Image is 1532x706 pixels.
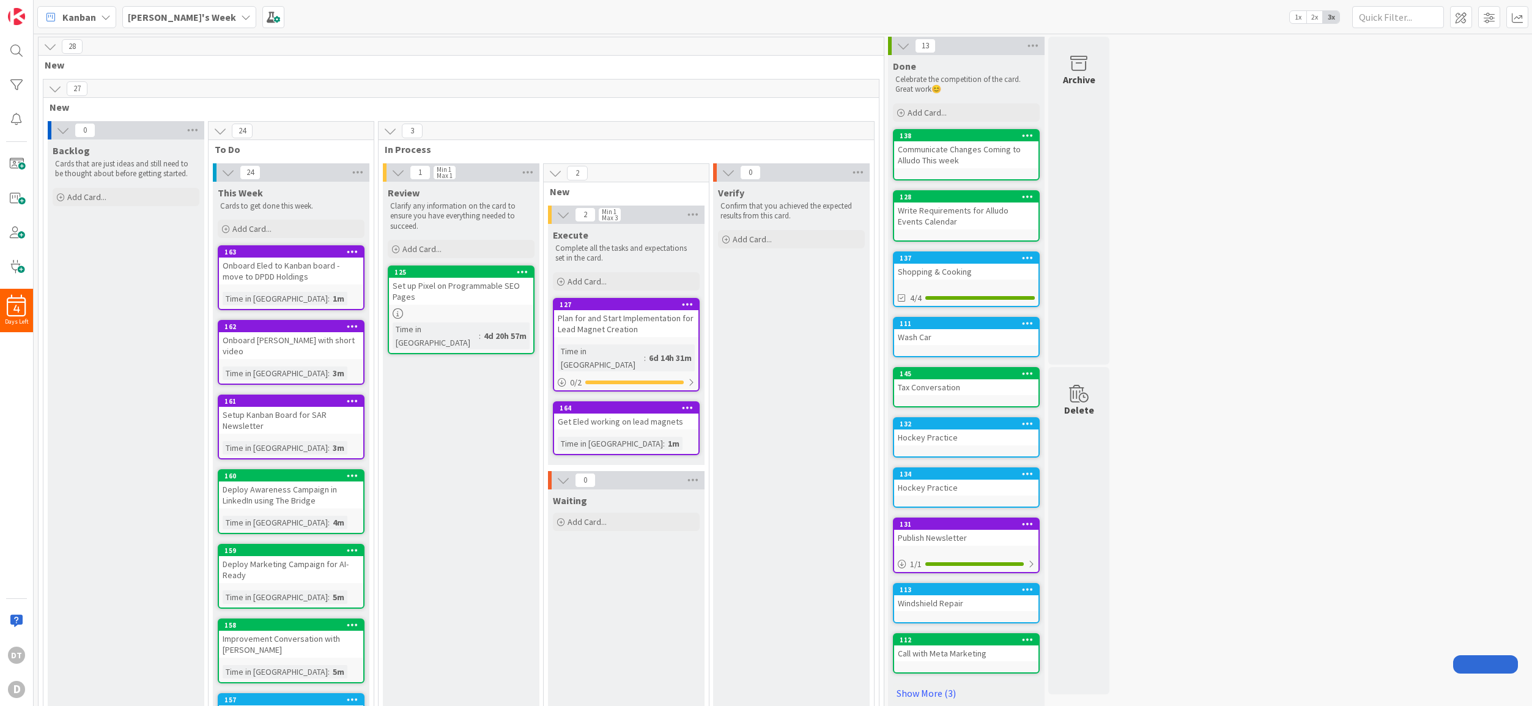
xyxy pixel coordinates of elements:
span: : [328,441,330,455]
span: : [479,329,481,343]
div: 131Publish Newsletter [894,519,1038,546]
div: 163 [219,247,363,258]
div: 164 [554,403,698,414]
div: 112Call with Meta Marketing [894,634,1038,661]
div: 164 [560,404,698,412]
p: Confirm that you achieved the expected results from this card. [720,201,862,221]
div: Call with Meta Marketing [894,645,1038,661]
div: Time in [GEOGRAPHIC_DATA] [393,322,479,349]
span: 1x [1290,11,1306,23]
span: 2 [567,166,588,180]
div: 158 [224,621,363,630]
span: 27 [67,81,87,96]
span: : [328,366,330,380]
div: 138 [900,132,1038,140]
span: Backlog [53,144,90,157]
span: 4/4 [910,292,922,305]
div: 0/2 [554,375,698,390]
div: 1m [330,292,347,305]
div: 158Improvement Conversation with [PERSON_NAME] [219,620,363,658]
div: 131 [900,520,1038,529]
div: 157 [219,694,363,705]
span: Add Card... [568,276,607,287]
div: 5m [330,590,347,604]
div: Write Requirements for Alludo Events Calendar [894,203,1038,229]
div: 111 [900,319,1038,328]
a: Show More (3) [893,683,1040,703]
div: 163Onboard Eled to Kanban board - move to DPDD Holdings [219,247,363,284]
span: Add Card... [67,191,106,203]
div: Time in [GEOGRAPHIC_DATA] [558,344,644,371]
div: Deploy Marketing Campaign for AI-Ready [219,556,363,583]
div: Improvement Conversation with [PERSON_NAME] [219,631,363,658]
span: 3x [1323,11,1339,23]
div: Max 1 [437,173,453,179]
span: Add Card... [402,243,442,255]
div: 137 [900,254,1038,262]
div: 134Hockey Practice [894,469,1038,496]
div: Time in [GEOGRAPHIC_DATA] [558,437,663,450]
span: 😊 [931,84,941,94]
div: Hockey Practice [894,429,1038,445]
div: Onboard [PERSON_NAME] with short video [219,332,363,359]
img: Visit kanbanzone.com [8,8,25,25]
div: 125 [394,268,533,277]
div: 162 [224,322,363,331]
span: 4 [13,305,20,313]
div: Time in [GEOGRAPHIC_DATA] [223,366,328,380]
div: 145 [900,370,1038,378]
div: 113Windshield Repair [894,584,1038,611]
div: D [8,681,25,698]
p: Complete all the tasks and expectations set in the card. [555,243,697,264]
div: 5m [330,665,347,678]
span: 0 [740,165,761,180]
div: 127 [560,300,698,309]
div: 112 [894,634,1038,645]
div: 128 [900,193,1038,201]
div: 145Tax Conversation [894,368,1038,395]
span: 24 [232,124,253,138]
div: 111Wash Car [894,318,1038,345]
div: 132 [894,418,1038,429]
span: : [328,516,330,529]
div: Hockey Practice [894,480,1038,496]
div: 113 [894,584,1038,595]
div: 157 [224,696,363,704]
div: Windshield Repair [894,595,1038,611]
div: 112 [900,636,1038,644]
span: 24 [240,165,261,180]
span: 0 [75,123,95,138]
span: New [550,185,694,198]
div: Onboard Eled to Kanban board - move to DPDD Holdings [219,258,363,284]
div: 127Plan for and Start Implementation for Lead Magnet Creation [554,299,698,337]
div: Time in [GEOGRAPHIC_DATA] [223,441,328,455]
span: New [45,59,868,71]
div: 161 [224,397,363,406]
div: 125Set up Pixel on Programmable SEO Pages [389,267,533,305]
div: 162 [219,321,363,332]
span: 2 [575,207,596,222]
span: 0 [575,473,596,488]
div: 164Get Eled working on lead magnets [554,403,698,429]
span: 13 [915,39,936,53]
div: 159Deploy Marketing Campaign for AI-Ready [219,545,363,583]
div: 163 [224,248,363,256]
div: 111 [894,318,1038,329]
div: 159 [219,545,363,556]
span: : [644,351,646,365]
span: Verify [718,187,744,199]
div: 162Onboard [PERSON_NAME] with short video [219,321,363,359]
span: Kanban [62,10,96,24]
span: 28 [62,39,83,54]
span: Execute [553,229,588,241]
div: Time in [GEOGRAPHIC_DATA] [223,292,328,305]
span: 1 [410,165,431,180]
div: 159 [224,546,363,555]
span: Add Card... [908,107,947,118]
span: Review [388,187,420,199]
div: 3m [330,441,347,455]
div: 1/1 [894,557,1038,572]
span: Done [893,60,916,72]
div: Get Eled working on lead magnets [554,414,698,429]
span: : [328,590,330,604]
